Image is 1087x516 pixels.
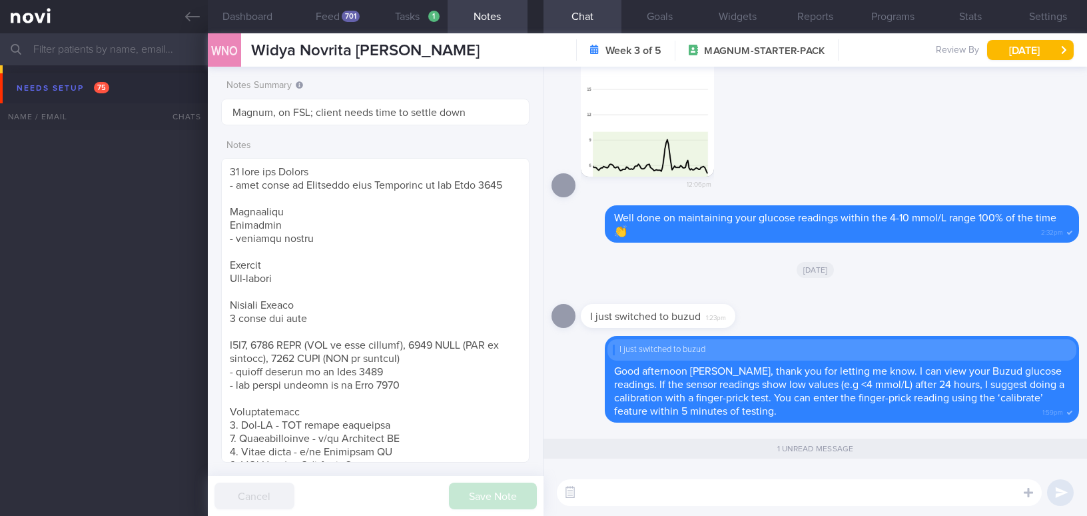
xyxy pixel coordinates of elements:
div: 701 [342,11,360,22]
strong: Week 3 of 5 [605,44,661,57]
div: 1 [428,11,440,22]
span: 75 [94,82,109,93]
span: 1:23pm [706,310,726,323]
span: 1:59pm [1042,405,1063,417]
span: Good afternoon [PERSON_NAME], thank you for letting me know. I can view your Buzud glucose readin... [614,366,1064,417]
span: 12:06pm [687,177,711,189]
label: Notes [226,140,524,152]
div: Chats [155,103,208,130]
span: Review By [936,45,979,57]
label: Notes Summary [226,80,524,92]
span: I just switched to buzud [590,311,701,322]
span: Well done on maintaining your glucose readings within the 4-10 mmol/L range 100% of the time 👏 [614,213,1056,237]
img: Photo by [581,43,714,177]
span: 2:32pm [1041,225,1063,237]
div: Needs setup [13,79,113,97]
div: WNO [204,25,244,77]
div: I just switched to buzud [613,345,1071,355]
span: MAGNUM-STARTER-PACK [704,45,825,58]
span: Widya Novrita [PERSON_NAME] [251,43,480,59]
span: [DATE] [797,262,835,278]
button: [DATE] [987,40,1074,60]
